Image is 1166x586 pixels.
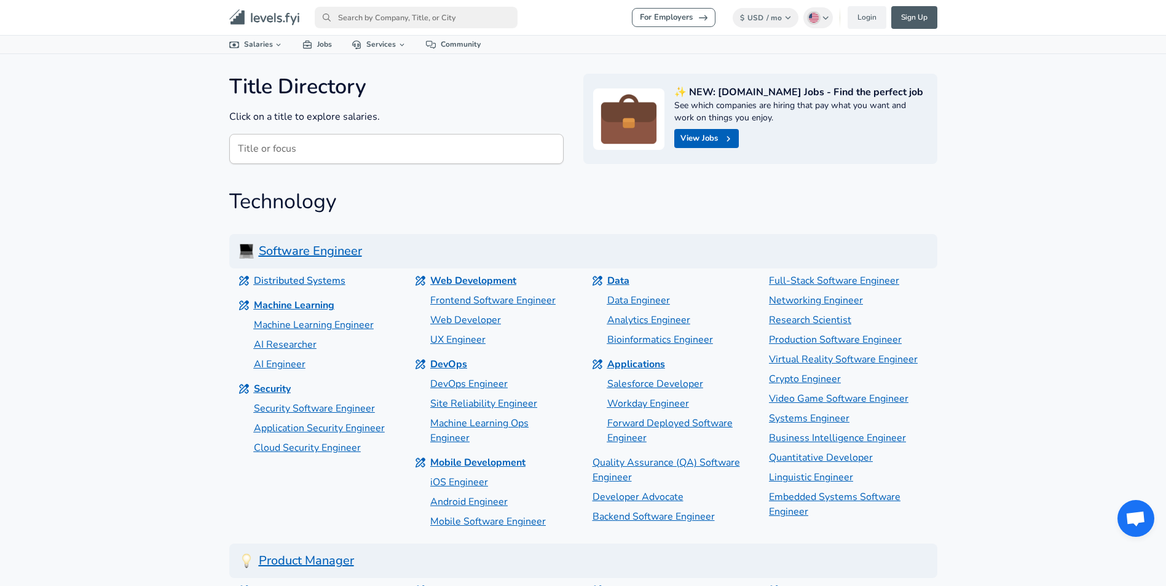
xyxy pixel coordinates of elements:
[430,494,569,509] a: Android Engineer
[733,8,799,28] button: $USD/ mo
[1117,500,1154,537] div: 开放式聊天
[430,377,508,391] p: DevOps Engineer
[430,475,488,490] p: iOS Engineer
[430,332,486,347] p: UX Engineer
[769,273,937,288] a: Full-Stack Software Engineer
[239,273,393,288] a: Distributed Systems
[293,36,342,53] a: Jobs
[254,421,393,436] a: Application Security Engineer
[430,313,569,327] a: Web Developer
[430,357,467,372] p: DevOps
[229,234,937,268] h6: Software Engineer
[769,332,937,347] p: Production Software Engineer
[229,544,937,578] h6: Product Manager
[254,337,317,352] p: AI Researcher
[747,13,763,23] span: USD
[769,450,937,465] a: Quantitative Developer
[607,332,746,347] a: Bioinformatics Engineer
[593,509,761,524] a: Backend Software Engineer
[254,381,291,396] p: Security
[674,129,739,148] a: View Jobs
[430,313,501,327] p: Web Developer
[416,357,569,372] a: DevOps
[239,553,254,568] img: Product Manager Icon
[607,396,689,411] p: Workday Engineer
[674,100,928,124] p: See which companies are hiring that pay what you want and work on things you enjoy.
[229,189,937,214] h2: Technology
[430,377,569,391] a: DevOps Engineer
[254,318,374,332] p: Machine Learning Engineer
[215,5,952,30] nav: primary
[607,396,746,411] a: Workday Engineer
[342,36,416,53] a: Services
[891,6,937,29] a: Sign Up
[430,455,526,470] p: Mobile Development
[430,332,569,347] a: UX Engineer
[430,514,546,529] p: Mobile Software Engineer
[254,318,393,332] a: Machine Learning Engineer
[769,293,937,308] a: Networking Engineer
[607,332,713,347] p: Bioinformatics Engineer
[607,377,746,391] a: Salesforce Developer
[769,490,937,519] a: Embedded Systems Software Engineer
[430,293,569,308] a: Frontend Software Engineer
[229,109,564,124] p: Click on a title to explore salaries.
[769,352,937,367] a: Virtual Reality Software Engineer
[593,357,746,372] a: Applications
[416,273,569,288] a: Web Development
[809,13,819,23] img: English (US)
[607,313,746,327] a: Analytics Engineer
[593,490,761,504] a: Developer Advocate
[229,74,564,100] h4: Title Directory
[607,273,629,288] p: Data
[254,273,345,288] p: Distributed Systems
[254,401,393,416] a: Security Software Engineer
[430,396,537,411] p: Site Reliability Engineer
[598,88,660,150] img: briefcase
[254,401,375,416] p: Security Software Engineer
[254,298,334,313] p: Machine Learning
[769,411,937,426] a: Systems Engineer
[674,85,928,100] p: ✨ NEW: [DOMAIN_NAME] Jobs - Find the perfect job
[254,421,385,436] p: Application Security Engineer
[430,475,569,490] a: iOS Engineer
[769,313,937,327] a: Research Scientist
[607,416,746,445] a: Forward Deployed Software Engineer
[430,273,516,288] p: Web Development
[769,372,937,386] a: Crypto Engineer
[607,313,690,327] p: Analytics Engineer
[769,470,937,485] a: Linguistic Engineer
[769,431,937,445] a: Business Intelligence Engineer
[632,8,715,27] a: For Employers
[229,134,564,164] input: Machine Learning Engineer
[607,293,746,308] a: Data Engineer
[430,396,569,411] a: Site Reliability Engineer
[416,36,490,53] a: Community
[848,6,886,29] a: Login
[239,244,254,259] img: Software Engineer Icon
[254,357,393,372] a: AI Engineer
[430,514,569,529] a: Mobile Software Engineer
[254,440,393,455] a: Cloud Security Engineer
[254,357,305,372] p: AI Engineer
[254,440,361,455] p: Cloud Security Engineer
[254,337,393,352] a: AI Researcher
[803,7,833,28] button: English (US)
[430,494,508,509] p: Android Engineer
[229,544,937,578] a: Product Manager IconProduct Manager
[239,381,393,396] a: Security
[769,391,937,406] a: Video Game Software Engineer
[315,7,518,28] input: Search by Company, Title, or City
